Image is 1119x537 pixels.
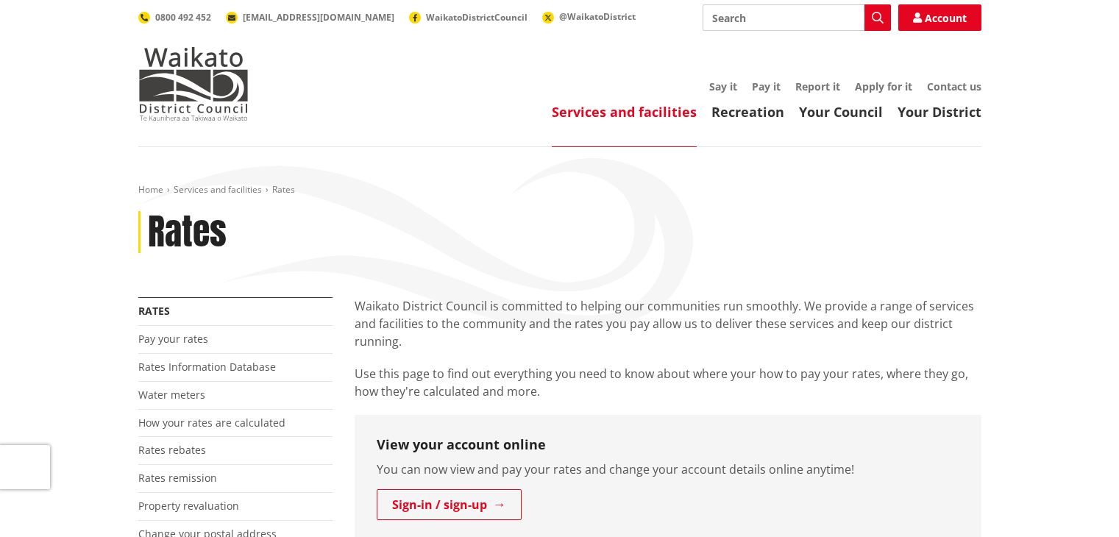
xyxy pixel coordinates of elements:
a: 0800 492 452 [138,11,211,24]
a: WaikatoDistrictCouncil [409,11,527,24]
a: Rates Information Database [138,360,276,374]
a: How your rates are calculated [138,416,285,430]
a: Rates [138,304,170,318]
a: Recreation [711,103,784,121]
a: Home [138,183,163,196]
nav: breadcrumb [138,184,981,196]
a: Pay your rates [138,332,208,346]
a: @WaikatoDistrict [542,10,636,23]
a: Water meters [138,388,205,402]
img: Waikato District Council - Te Kaunihera aa Takiwaa o Waikato [138,47,249,121]
a: Account [898,4,981,31]
a: Pay it [752,79,781,93]
span: [EMAIL_ADDRESS][DOMAIN_NAME] [243,11,394,24]
a: Rates rebates [138,443,206,457]
span: 0800 492 452 [155,11,211,24]
span: WaikatoDistrictCouncil [426,11,527,24]
p: You can now view and pay your rates and change your account details online anytime! [377,460,959,478]
a: Services and facilities [552,103,697,121]
span: Rates [272,183,295,196]
a: Apply for it [855,79,912,93]
h1: Rates [148,211,227,254]
a: Property revaluation [138,499,239,513]
a: Contact us [927,79,981,93]
a: Your Council [799,103,883,121]
a: Services and facilities [174,183,262,196]
p: Waikato District Council is committed to helping our communities run smoothly. We provide a range... [355,297,981,350]
a: [EMAIL_ADDRESS][DOMAIN_NAME] [226,11,394,24]
p: Use this page to find out everything you need to know about where your how to pay your rates, whe... [355,365,981,400]
h3: View your account online [377,437,959,453]
span: @WaikatoDistrict [559,10,636,23]
a: Rates remission [138,471,217,485]
a: Your District [898,103,981,121]
a: Report it [795,79,840,93]
a: Say it [709,79,737,93]
a: Sign-in / sign-up [377,489,522,520]
input: Search input [703,4,891,31]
